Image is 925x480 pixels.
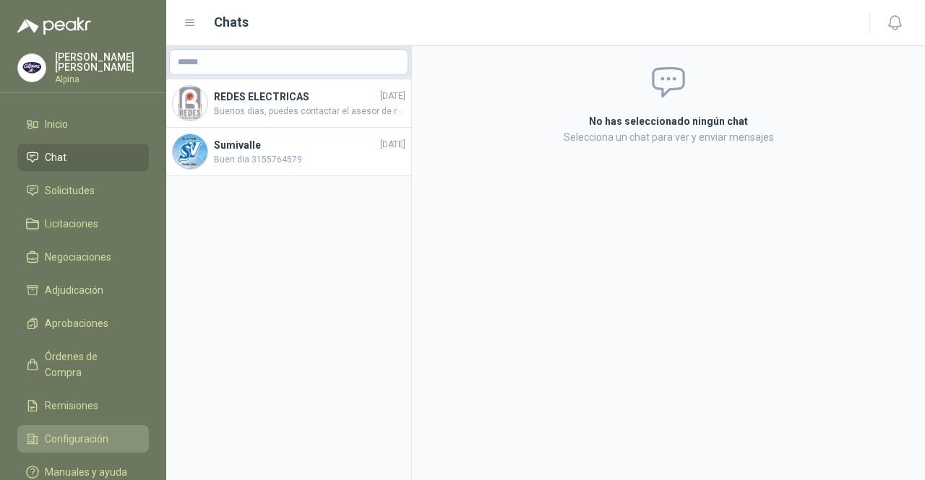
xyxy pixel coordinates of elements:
[45,149,66,165] span: Chat
[17,392,149,419] a: Remisiones
[17,276,149,304] a: Adjudicación
[166,79,411,128] a: Company LogoREDES ELECTRICAS[DATE]Buenos dias, puedes contactar el asesor de redes a la siguiente...
[429,129,908,145] p: Selecciona un chat para ver y enviar mensajes
[166,128,411,176] a: Company LogoSumivalle[DATE]Buen dia 3155764579
[45,349,135,380] span: Órdenes de Compra
[17,425,149,453] a: Configuración
[17,210,149,237] a: Licitaciones
[17,144,149,171] a: Chat
[429,113,908,129] h2: No has seleccionado ningún chat
[45,315,108,331] span: Aprobaciones
[214,105,405,118] span: Buenos dias, puedes contactar el asesor de redes a la siguiente linea: 3504338244
[45,216,98,232] span: Licitaciones
[45,183,95,198] span: Solicitudes
[17,17,91,35] img: Logo peakr
[173,86,207,121] img: Company Logo
[17,110,149,138] a: Inicio
[45,249,111,265] span: Negociaciones
[214,12,249,32] h1: Chats
[214,137,377,153] h4: Sumivalle
[55,75,149,84] p: Alpina
[214,153,405,167] span: Buen dia 3155764579
[45,464,127,480] span: Manuales y ayuda
[17,310,149,337] a: Aprobaciones
[45,282,103,298] span: Adjudicación
[45,431,108,447] span: Configuración
[173,134,207,169] img: Company Logo
[55,52,149,72] p: [PERSON_NAME] [PERSON_NAME]
[17,343,149,386] a: Órdenes de Compra
[380,90,405,103] span: [DATE]
[17,177,149,204] a: Solicitudes
[18,54,46,82] img: Company Logo
[45,398,98,414] span: Remisiones
[17,243,149,271] a: Negociaciones
[214,89,377,105] h4: REDES ELECTRICAS
[45,116,68,132] span: Inicio
[380,138,405,152] span: [DATE]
